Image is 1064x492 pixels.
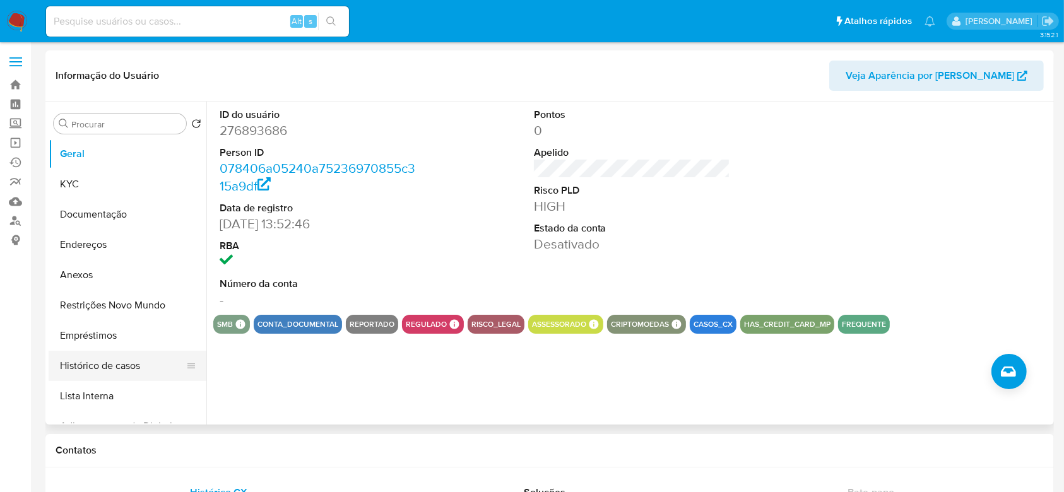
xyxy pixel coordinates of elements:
[71,119,181,130] input: Procurar
[49,260,206,290] button: Anexos
[966,15,1037,27] p: eduardo.dutra@mercadolivre.com
[49,290,206,320] button: Restrições Novo Mundo
[49,381,206,411] button: Lista Interna
[292,15,302,27] span: Alt
[220,277,417,291] dt: Número da conta
[56,69,159,82] h1: Informação do Usuário
[611,322,669,327] button: criptomoedas
[534,122,731,139] dd: 0
[406,322,447,327] button: regulado
[744,322,831,327] button: has_credit_card_mp
[1041,15,1055,28] a: Sair
[257,322,338,327] button: conta_documental
[220,215,417,233] dd: [DATE] 13:52:46
[220,159,415,195] a: 078406a05240a75236970855c315a9df
[220,146,417,160] dt: Person ID
[220,239,417,253] dt: RBA
[534,197,731,215] dd: HIGH
[49,169,206,199] button: KYC
[220,291,417,308] dd: -
[534,184,731,197] dt: Risco PLD
[842,322,886,327] button: frequente
[694,322,733,327] button: casos_cx
[844,15,912,28] span: Atalhos rápidos
[49,139,206,169] button: Geral
[318,13,344,30] button: search-icon
[534,146,731,160] dt: Apelido
[49,230,206,260] button: Endereços
[56,444,1044,457] h1: Contatos
[191,119,201,132] button: Retornar ao pedido padrão
[534,221,731,235] dt: Estado da conta
[59,119,69,129] button: Procurar
[49,320,206,351] button: Empréstimos
[220,201,417,215] dt: Data de registro
[217,322,233,327] button: smb
[846,61,1014,91] span: Veja Aparência por [PERSON_NAME]
[532,322,586,327] button: assessorado
[309,15,312,27] span: s
[49,411,206,442] button: Adiantamentos de Dinheiro
[534,108,731,122] dt: Pontos
[220,122,417,139] dd: 276893686
[925,16,935,26] a: Notificações
[220,108,417,122] dt: ID do usuário
[49,351,196,381] button: Histórico de casos
[350,322,394,327] button: reportado
[471,322,521,327] button: risco_legal
[49,199,206,230] button: Documentação
[46,13,349,30] input: Pesquise usuários ou casos...
[534,235,731,253] dd: Desativado
[829,61,1044,91] button: Veja Aparência por [PERSON_NAME]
